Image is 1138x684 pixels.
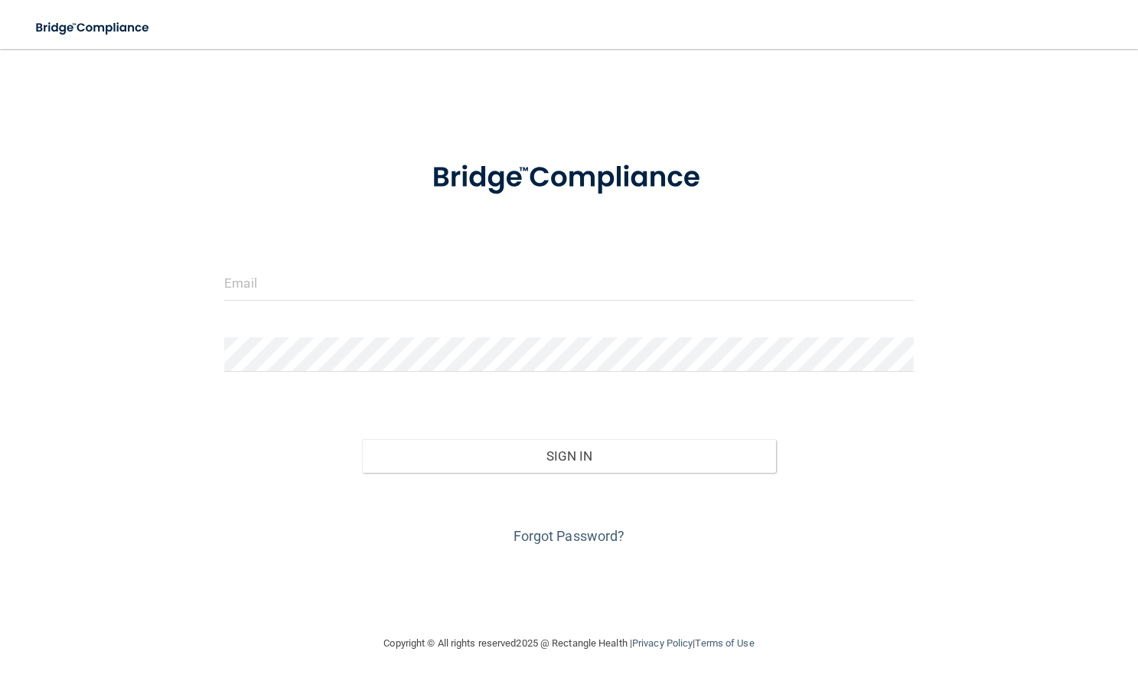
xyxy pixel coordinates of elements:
[23,12,164,44] img: bridge_compliance_login_screen.278c3ca4.svg
[695,637,754,649] a: Terms of Use
[290,619,849,668] div: Copyright © All rights reserved 2025 @ Rectangle Health | |
[403,141,735,215] img: bridge_compliance_login_screen.278c3ca4.svg
[224,266,914,301] input: Email
[362,439,775,473] button: Sign In
[514,528,625,544] a: Forgot Password?
[632,637,693,649] a: Privacy Policy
